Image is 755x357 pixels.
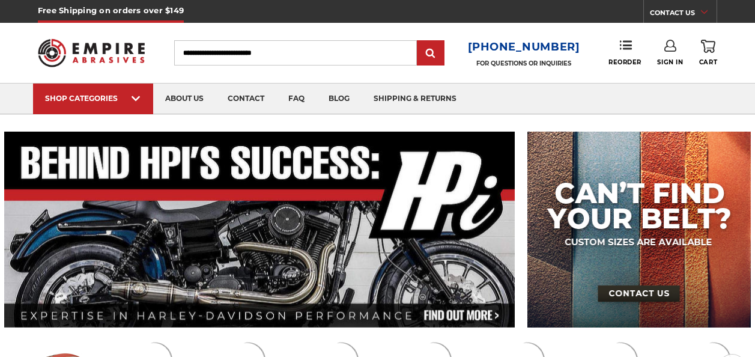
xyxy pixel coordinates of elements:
img: Banner for an interview featuring Horsepower Inc who makes Harley performance upgrades featured o... [4,132,515,328]
a: about us [153,84,216,114]
div: SHOP CATEGORIES [45,94,141,103]
span: Cart [699,58,717,66]
span: Reorder [608,58,641,66]
p: FOR QUESTIONS OR INQUIRIES [468,59,580,67]
a: Cart [699,40,717,66]
a: blog [317,84,362,114]
input: Submit [419,41,443,66]
a: faq [276,84,317,114]
img: Empire Abrasives [38,32,145,74]
a: contact [216,84,276,114]
a: Reorder [608,40,641,66]
a: shipping & returns [362,84,468,114]
span: Sign In [657,58,683,66]
a: [PHONE_NUMBER] [468,38,580,56]
img: promo banner for custom belts. [527,132,750,328]
a: CONTACT US [650,6,717,23]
